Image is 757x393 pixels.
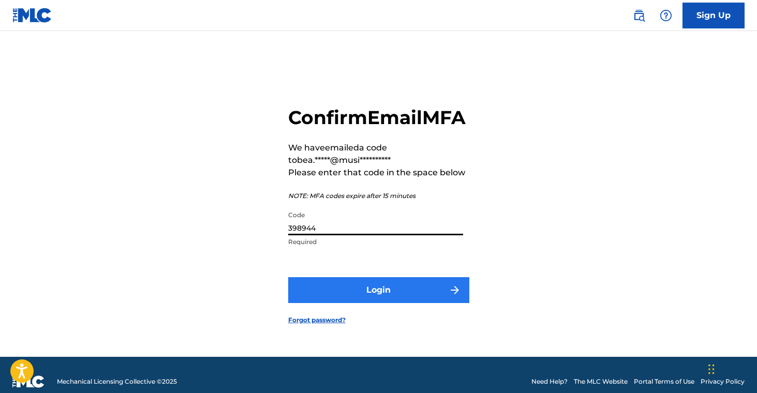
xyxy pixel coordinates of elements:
div: Help [656,5,676,26]
button: Login [288,277,469,303]
a: Public Search [629,5,649,26]
img: f7272a7cc735f4ea7f67.svg [449,284,461,296]
a: The MLC Website [574,377,628,386]
a: Privacy Policy [701,377,745,386]
p: Required [288,237,463,247]
img: search [633,9,645,22]
a: Forgot password? [288,315,346,325]
p: NOTE: MFA codes expire after 15 minutes [288,191,469,201]
span: Mechanical Licensing Collective © 2025 [57,377,177,386]
div: Drag [708,354,715,385]
iframe: Chat Widget [705,343,757,393]
img: help [660,9,672,22]
h2: Confirm Email MFA [288,106,469,129]
a: Sign Up [682,3,745,28]
a: Need Help? [531,377,568,386]
p: Please enter that code in the space below [288,167,469,179]
img: logo [12,375,44,388]
img: MLC Logo [12,8,52,23]
a: Portal Terms of Use [634,377,694,386]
